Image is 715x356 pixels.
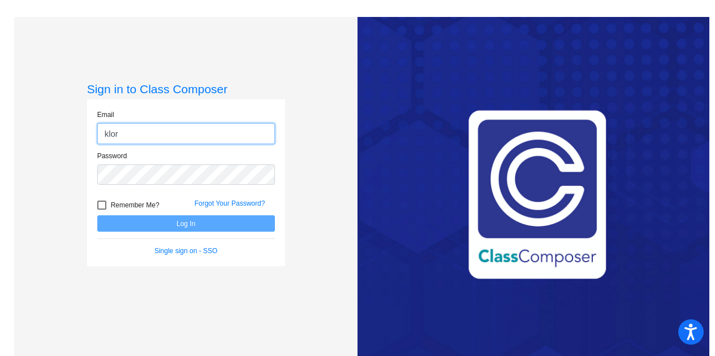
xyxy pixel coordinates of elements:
[97,215,275,232] button: Log In
[87,82,285,96] h3: Sign in to Class Composer
[97,110,114,120] label: Email
[154,247,217,255] a: Single sign on - SSO
[195,199,265,207] a: Forgot Your Password?
[111,198,160,212] span: Remember Me?
[97,151,127,161] label: Password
